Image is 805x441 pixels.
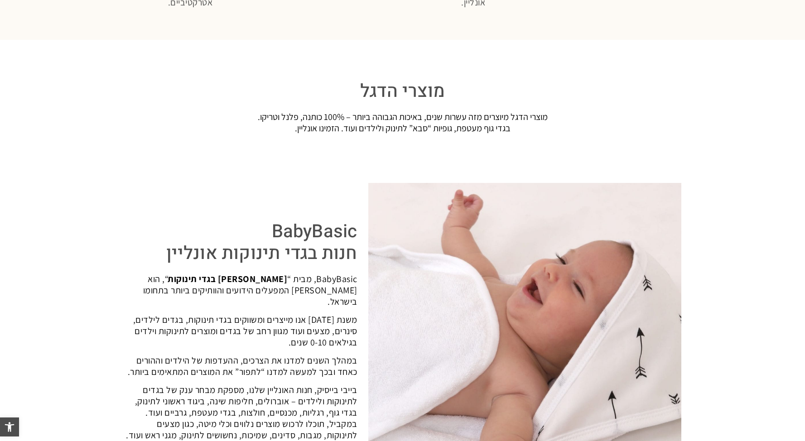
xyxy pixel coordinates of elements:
[124,355,357,378] p: במהלך השנים למדנו את הצרכים, ההעדפות של הילדים וההורים כאחד ובכך למעשה למדנו “לתפור” את המוצרים ה...
[124,221,357,264] h2: BabyBasic
[124,273,357,307] p: BabyBasic, מבית “ “, הוא [PERSON_NAME] המפעלים הידועים והוותיקים ביותר בתחומו בישראל.
[124,81,681,102] h2: מוצרי הדגל
[124,111,681,134] div: מוצרי הדגל מיוצרים מזה עשרות שנים, באיכות הגבוהה ביותר – 100% כותנה, פלנל וטריקו.
[295,122,511,134] span: בגדי גוף מעטפת, גופיות “סבא” לתינוק ולילדים ועוד. הזמינו אונליין.
[168,273,287,285] strong: [PERSON_NAME] בגדי תינוקות
[124,314,357,348] p: משנת [DATE] אנו מייצרים ומשווקים בגדי תינוקות, בגדים לילדים, סינרים, מצעים ועוד מגוון רחב של בגדי...
[166,240,357,267] span: חנות בגדי תינוקות אונליין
